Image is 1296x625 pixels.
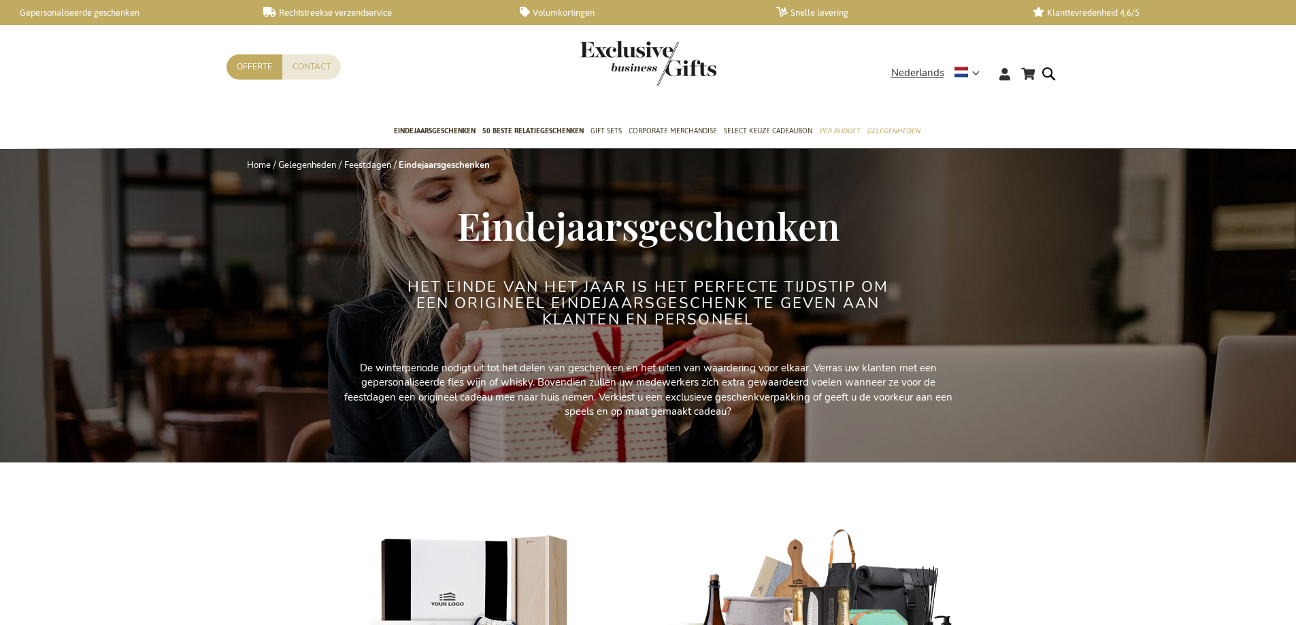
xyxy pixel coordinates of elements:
[819,115,860,149] a: Per Budget
[482,115,584,149] a: 50 beste relatiegeschenken
[629,124,717,138] span: Corporate Merchandise
[263,7,498,18] a: Rechtstreekse verzendservice
[282,54,341,80] a: Contact
[591,115,622,149] a: Gift Sets
[342,361,954,420] p: De winterperiode nodigt uit tot het delen van geschenken en het uiten van waardering voor elkaar....
[819,124,860,138] span: Per Budget
[7,7,242,18] a: Gepersonaliseerde geschenken
[776,7,1011,18] a: Snelle levering
[520,7,754,18] a: Volumkortingen
[247,159,271,171] a: Home
[891,65,944,81] span: Nederlands
[394,115,476,149] a: Eindejaarsgeschenken
[393,279,903,328] h2: Het einde van het jaar is het perfecte tijdstip om een origineel eindejaarsgeschenk te geven aan ...
[227,54,282,80] a: Offerte
[724,124,812,138] span: Select Keuze Cadeaubon
[457,200,840,250] span: Eindejaarsgeschenken
[344,159,391,171] a: Feestdagen
[482,124,584,138] span: 50 beste relatiegeschenken
[591,124,622,138] span: Gift Sets
[580,41,648,86] a: store logo
[580,41,716,86] img: Exclusive Business gifts logo
[278,159,336,171] a: Gelegenheden
[724,115,812,149] a: Select Keuze Cadeaubon
[394,124,476,138] span: Eindejaarsgeschenken
[867,115,920,149] a: Gelegenheden
[867,124,920,138] span: Gelegenheden
[1033,7,1267,18] a: Klanttevredenheid 4,6/5
[399,159,490,171] strong: Eindejaarsgeschenken
[629,115,717,149] a: Corporate Merchandise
